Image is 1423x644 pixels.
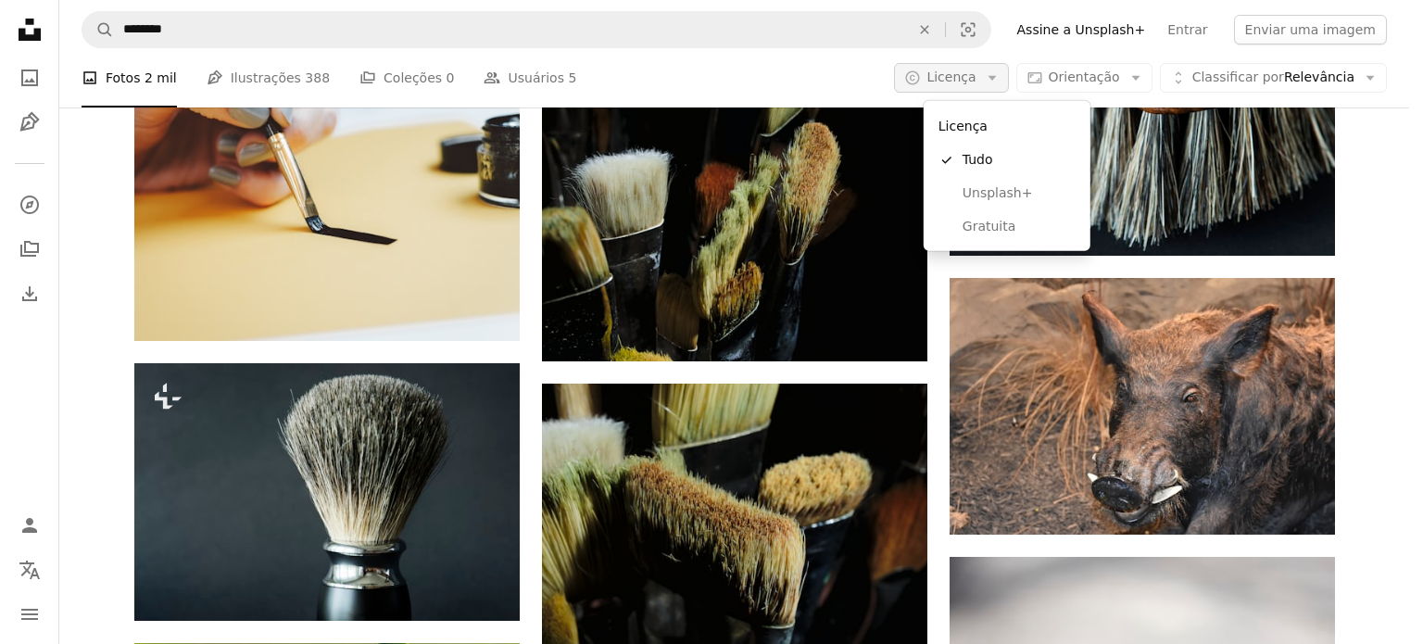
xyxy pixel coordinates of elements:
div: Licença [931,108,1083,144]
span: Tudo [963,151,1076,170]
button: Licença [894,63,1008,93]
span: Licença [926,69,976,84]
span: Gratuita [963,218,1076,236]
button: Orientação [1016,63,1152,93]
span: Unsplash+ [963,184,1076,203]
div: Licença [924,101,1090,251]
